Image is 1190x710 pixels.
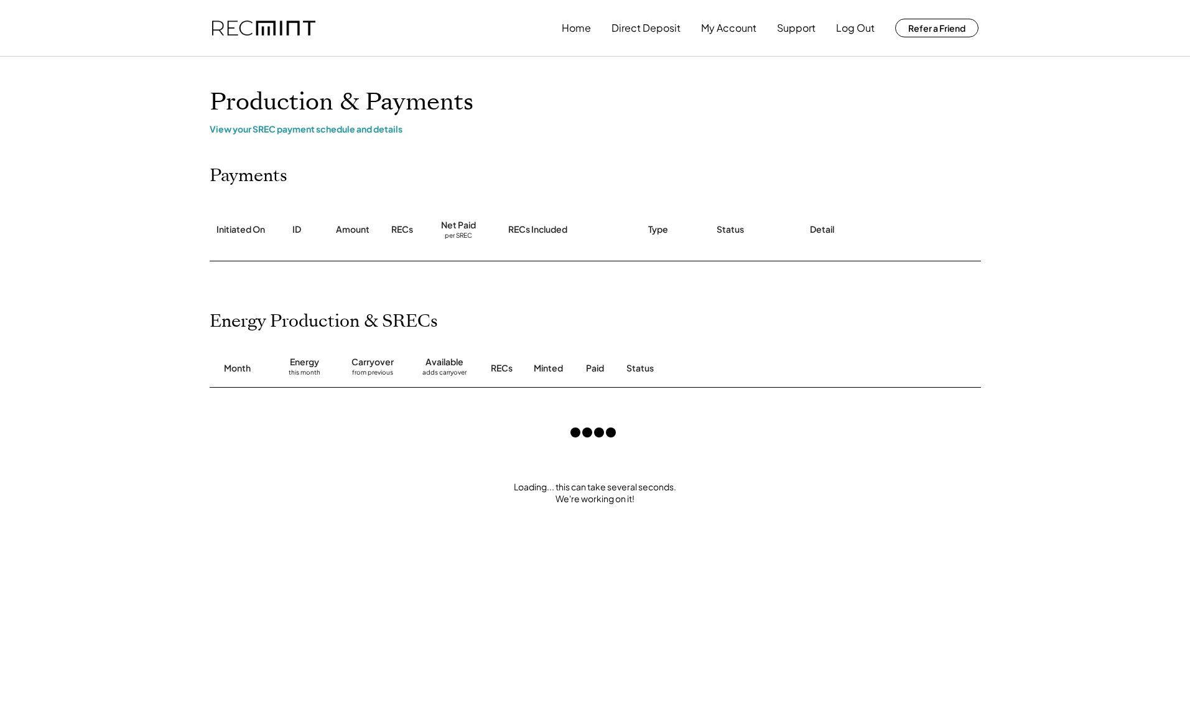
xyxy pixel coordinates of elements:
div: Detail [810,223,834,236]
button: Log Out [836,16,875,40]
button: Support [777,16,816,40]
div: ID [292,223,301,236]
img: recmint-logotype%403x.png [212,21,315,36]
div: Net Paid [441,219,476,231]
button: My Account [701,16,756,40]
div: RECs [491,362,513,375]
button: Direct Deposit [611,16,681,40]
h2: Payments [210,166,287,187]
div: Month [224,362,251,375]
div: RECs [391,223,413,236]
div: adds carryover [422,368,467,381]
button: Home [562,16,591,40]
button: Refer a Friend [895,19,978,37]
div: Status [717,223,744,236]
div: Paid [586,362,604,375]
div: Available [425,356,463,368]
div: Initiated On [216,223,265,236]
div: Status [626,362,838,375]
div: Type [648,223,668,236]
div: per SREC [445,231,472,241]
div: Amount [336,223,370,236]
div: Loading... this can take several seconds. We're working on it! [197,481,993,505]
div: Minted [534,362,563,375]
div: View your SREC payment schedule and details [210,123,981,134]
div: Energy [290,356,319,368]
div: this month [289,368,320,381]
div: from previous [352,368,393,381]
h1: Production & Payments [210,88,981,117]
h2: Energy Production & SRECs [210,311,438,332]
div: Carryover [351,356,394,368]
div: RECs Included [508,223,567,236]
